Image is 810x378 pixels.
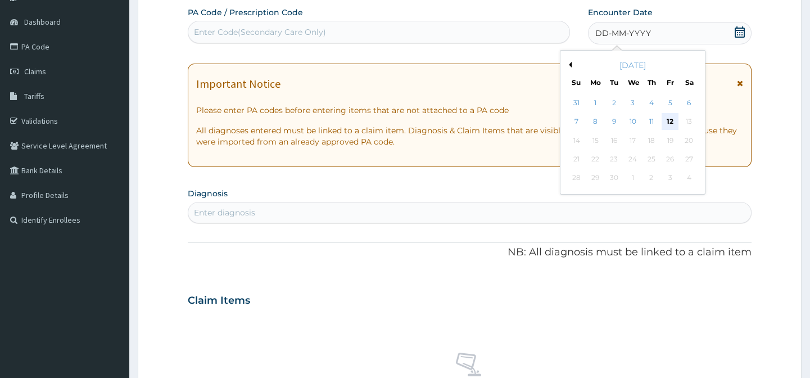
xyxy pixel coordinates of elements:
[624,94,641,111] div: Choose Wednesday, September 3rd, 2025
[24,17,61,27] span: Dashboard
[565,60,700,71] div: [DATE]
[568,94,585,111] div: Choose Sunday, August 31st, 2025
[605,94,622,111] div: Choose Tuesday, September 2nd, 2025
[624,132,641,149] div: Not available Wednesday, September 17th, 2025
[196,105,743,116] p: Please enter PA codes before entering items that are not attached to a PA code
[642,151,659,168] div: Not available Thursday, September 25th, 2025
[605,114,622,130] div: Choose Tuesday, September 9th, 2025
[188,295,250,307] h3: Claim Items
[568,132,585,149] div: Not available Sunday, September 14th, 2025
[680,132,697,149] div: Not available Saturday, September 20th, 2025
[680,94,697,111] div: Choose Saturday, September 6th, 2025
[586,170,603,187] div: Not available Monday, September 29th, 2025
[568,114,585,130] div: Choose Sunday, September 7th, 2025
[595,28,651,39] span: DD-MM-YYYY
[605,170,622,187] div: Not available Tuesday, September 30th, 2025
[188,245,751,260] p: NB: All diagnosis must be linked to a claim item
[624,151,641,168] div: Not available Wednesday, September 24th, 2025
[662,151,678,168] div: Not available Friday, September 26th, 2025
[684,78,694,87] div: Sa
[586,132,603,149] div: Not available Monday, September 15th, 2025
[662,114,678,130] div: Choose Friday, September 12th, 2025
[188,7,303,18] label: PA Code / Prescription Code
[680,151,697,168] div: Not available Saturday, September 27th, 2025
[628,78,637,87] div: We
[666,78,675,87] div: Fr
[571,78,581,87] div: Su
[588,7,653,18] label: Encounter Date
[24,66,46,76] span: Claims
[662,94,678,111] div: Choose Friday, September 5th, 2025
[662,170,678,187] div: Not available Friday, October 3rd, 2025
[567,94,698,188] div: month 2025-09
[566,62,572,67] button: Previous Month
[188,188,228,199] label: Diagnosis
[586,114,603,130] div: Choose Monday, September 8th, 2025
[680,114,697,130] div: Not available Saturday, September 13th, 2025
[586,151,603,168] div: Not available Monday, September 22nd, 2025
[662,132,678,149] div: Not available Friday, September 19th, 2025
[680,170,697,187] div: Not available Saturday, October 4th, 2025
[586,94,603,111] div: Choose Monday, September 1st, 2025
[624,114,641,130] div: Choose Wednesday, September 10th, 2025
[196,78,280,90] h1: Important Notice
[642,94,659,111] div: Choose Thursday, September 4th, 2025
[568,170,585,187] div: Not available Sunday, September 28th, 2025
[642,170,659,187] div: Not available Thursday, October 2nd, 2025
[194,26,326,38] div: Enter Code(Secondary Care Only)
[609,78,618,87] div: Tu
[24,91,44,101] span: Tariffs
[642,114,659,130] div: Choose Thursday, September 11th, 2025
[642,132,659,149] div: Not available Thursday, September 18th, 2025
[605,132,622,149] div: Not available Tuesday, September 16th, 2025
[196,125,743,147] p: All diagnoses entered must be linked to a claim item. Diagnosis & Claim Items that are visible bu...
[568,151,585,168] div: Not available Sunday, September 21st, 2025
[194,207,255,218] div: Enter diagnosis
[646,78,656,87] div: Th
[590,78,600,87] div: Mo
[605,151,622,168] div: Not available Tuesday, September 23rd, 2025
[624,170,641,187] div: Not available Wednesday, October 1st, 2025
